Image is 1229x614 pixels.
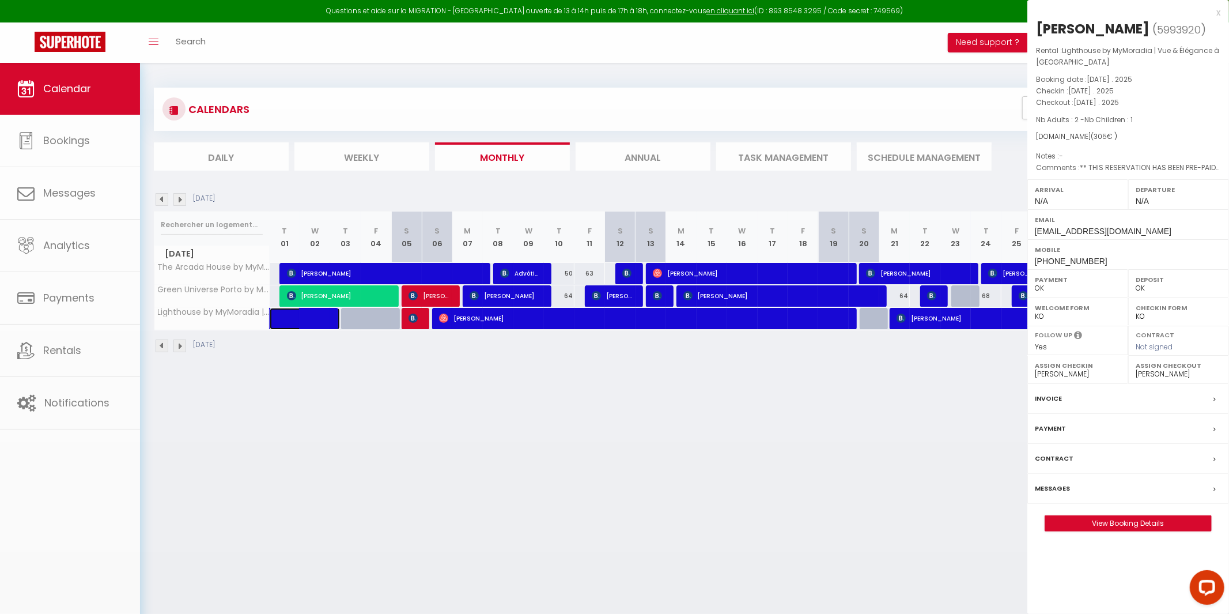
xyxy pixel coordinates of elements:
label: Payment [1035,274,1121,285]
iframe: LiveChat chat widget [1181,566,1229,614]
span: Nb Children : 1 [1084,115,1133,125]
div: [DOMAIN_NAME] [1036,131,1220,142]
i: Select YES if you want to send post-checkout messages sequences [1074,330,1082,343]
label: Assign Checkin [1035,360,1121,371]
p: Booking date : [1036,74,1220,85]
label: Contract [1035,453,1073,465]
label: Welcome form [1035,302,1121,314]
div: x [1027,6,1220,20]
label: Email [1035,214,1222,225]
span: ( € ) [1091,131,1117,141]
span: - [1059,151,1063,161]
a: View Booking Details [1045,516,1211,531]
span: Nb Adults : 2 - [1036,115,1133,125]
span: [DATE] . 2025 [1068,86,1114,96]
span: [PHONE_NUMBER] [1035,257,1107,266]
p: Checkout : [1036,97,1220,108]
span: N/A [1136,197,1149,206]
button: View Booking Details [1045,515,1212,532]
label: Arrival [1035,184,1121,195]
span: 305 [1094,131,1107,141]
span: [EMAIL_ADDRESS][DOMAIN_NAME] [1035,227,1171,236]
label: Mobile [1035,244,1222,255]
label: Messages [1035,483,1070,495]
label: Contract [1136,330,1174,338]
span: [DATE] . 2025 [1087,74,1132,84]
label: Payment [1035,423,1066,435]
span: N/A [1035,197,1048,206]
div: [PERSON_NAME] [1036,20,1149,38]
span: [DATE] . 2025 [1073,97,1119,107]
label: Deposit [1136,274,1222,285]
label: Invoice [1035,393,1062,405]
span: 5993920 [1157,22,1201,37]
p: Comments : [1036,162,1220,174]
span: Not signed [1136,342,1173,352]
label: Follow up [1035,330,1072,340]
p: Notes : [1036,150,1220,162]
p: Checkin : [1036,85,1220,97]
p: Rental : [1036,45,1220,68]
span: Lighthouse by MyMoradia | Vue & Élégance à [GEOGRAPHIC_DATA] [1036,46,1219,67]
label: Departure [1136,184,1222,195]
label: Assign Checkout [1136,360,1222,371]
span: ( ) [1152,21,1206,37]
label: Checkin form [1136,302,1222,314]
